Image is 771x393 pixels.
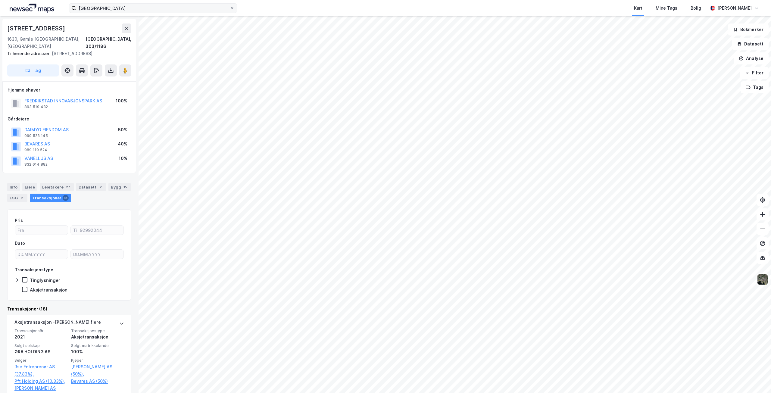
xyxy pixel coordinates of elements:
a: [PERSON_NAME] AS (50%), [71,363,124,378]
button: Bokmerker [728,23,769,36]
div: Info [7,183,20,191]
div: 1630, Gamle [GEOGRAPHIC_DATA], [GEOGRAPHIC_DATA] [7,36,86,50]
div: Aksjetransaksjon - [PERSON_NAME] flere [14,319,101,328]
div: 10% [119,155,127,162]
div: [STREET_ADDRESS] [7,23,66,33]
a: Pft Holding AS (10.33%), [14,378,67,385]
div: 40% [118,140,127,148]
div: [STREET_ADDRESS] [7,50,126,57]
div: Aksjetransaksjon [71,333,124,341]
div: 100% [116,97,127,104]
div: 50% [118,126,127,133]
span: Solgt selskap [14,343,67,348]
div: Aksjetransaksjon [30,287,67,293]
span: Solgt matrikkelandel [71,343,124,348]
div: Bygg [108,183,131,191]
div: ESG [7,194,27,202]
a: Rse Entreprenør AS (37.83%), [14,363,67,378]
a: Bevares AS (50%) [71,378,124,385]
div: 999 523 145 [24,133,48,138]
button: Datasett [732,38,769,50]
div: Gårdeiere [8,115,131,123]
div: 15 [122,184,128,190]
button: Filter [740,67,769,79]
input: DD.MM.YYYY [71,250,123,259]
span: Transaksjonstype [71,328,124,333]
div: Kontrollprogram for chat [741,364,771,393]
div: Transaksjonstype [15,266,53,273]
div: Dato [15,240,25,247]
div: Pris [15,217,23,224]
div: 989 119 524 [24,148,47,152]
div: [GEOGRAPHIC_DATA], 303/1186 [86,36,131,50]
span: Transaksjonsår [14,328,67,333]
div: Eiere [22,183,37,191]
div: Datasett [76,183,106,191]
iframe: Chat Widget [741,364,771,393]
div: Kart [634,5,642,12]
div: 893 519 432 [24,104,48,109]
div: ØRA HOLDING AS [14,348,67,355]
div: 2 [98,184,104,190]
img: 9k= [757,274,768,285]
button: Analyse [734,52,769,64]
div: 100% [71,348,124,355]
span: Tilhørende adresser: [7,51,52,56]
div: Tinglysninger [30,277,60,283]
div: Mine Tags [656,5,677,12]
div: 832 614 882 [24,162,48,167]
div: [PERSON_NAME] [717,5,752,12]
input: DD.MM.YYYY [15,250,68,259]
div: 2 [19,195,25,201]
div: Leietakere [40,183,74,191]
span: Kjøper [71,358,124,363]
div: Transaksjoner [30,194,71,202]
div: 27 [65,184,71,190]
button: Tag [7,64,59,76]
button: Tags [741,81,769,93]
input: Søk på adresse, matrikkel, gårdeiere, leietakere eller personer [76,4,230,13]
img: logo.a4113a55bc3d86da70a041830d287a7e.svg [10,4,54,13]
input: Til 92992044 [71,226,123,235]
div: Transaksjoner (18) [7,305,131,313]
div: Bolig [691,5,701,12]
div: 2021 [14,333,67,341]
div: Hjemmelshaver [8,86,131,94]
div: 18 [63,195,69,201]
span: Selger [14,358,67,363]
input: Fra [15,226,68,235]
